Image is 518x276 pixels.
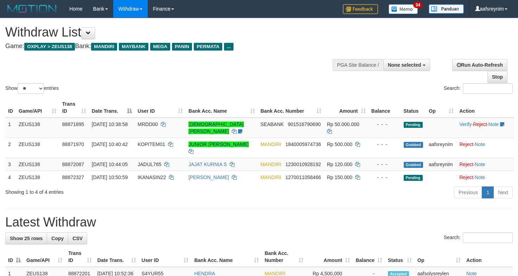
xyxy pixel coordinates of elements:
[286,142,321,147] span: Copy 1840005974736 to clipboard
[463,83,513,94] input: Search:
[258,98,324,118] th: Bank Acc. Number: activate to sort column ascending
[426,138,456,158] td: aafsreynim
[24,247,65,267] th: Game/API: activate to sort column ascending
[324,98,369,118] th: Amount: activate to sort column ascending
[456,118,514,138] td: · ·
[444,83,513,94] label: Search:
[5,43,338,50] h4: Game: Bank:
[389,4,418,14] img: Button%20Memo.svg
[463,232,513,243] input: Search:
[456,171,514,184] td: ·
[62,175,84,180] span: 88872327
[186,98,258,118] th: Bank Acc. Name: activate to sort column ascending
[401,98,426,118] th: Status
[388,62,421,68] span: None selected
[286,162,321,167] span: Copy 1230010928192 to clipboard
[5,98,16,118] th: ID
[138,175,166,180] span: IKANASIN22
[188,162,227,167] a: JAJAT KURNIA S
[139,247,192,267] th: User ID: activate to sort column ascending
[191,247,262,267] th: Bank Acc. Name: activate to sort column ascending
[5,232,47,244] a: Show 25 rows
[429,4,464,14] img: panduan.png
[475,142,485,147] a: Note
[92,162,128,167] span: [DATE] 10:44:05
[92,121,128,127] span: [DATE] 10:38:58
[327,121,359,127] span: Rp 50.000.000
[463,247,513,267] th: Action
[261,162,281,167] span: MANDIRI
[459,175,473,180] a: Reject
[454,186,482,198] a: Previous
[16,158,59,171] td: ZEUS138
[138,142,165,147] span: KOPITEM01
[5,25,338,39] h1: Withdraw List
[5,215,513,229] h1: Latest Withdraw
[456,158,514,171] td: ·
[62,121,84,127] span: 88871895
[459,121,472,127] a: Verify
[404,122,423,128] span: Pending
[404,175,423,181] span: Pending
[188,175,229,180] a: [PERSON_NAME]
[16,138,59,158] td: ZEUS138
[333,59,383,71] div: PGA Site Balance /
[493,186,513,198] a: Next
[5,83,59,94] label: Show entries
[404,162,423,168] span: Grabbed
[371,161,398,168] div: - - -
[482,186,494,198] a: 1
[92,142,128,147] span: [DATE] 10:40:42
[62,142,84,147] span: 88871970
[62,162,84,167] span: 88872087
[487,71,507,83] a: Stop
[5,138,16,158] td: 2
[138,121,158,127] span: MRDD00
[119,43,148,51] span: MAYBANK
[135,98,186,118] th: User ID: activate to sort column ascending
[68,232,87,244] a: CSV
[288,121,321,127] span: Copy 901516790690 to clipboard
[5,186,211,196] div: Showing 1 to 4 of 4 entries
[475,162,485,167] a: Note
[456,98,514,118] th: Action
[91,43,117,51] span: MANDIRI
[415,247,463,267] th: Op: activate to sort column ascending
[194,43,222,51] span: PERMATA
[92,175,128,180] span: [DATE] 10:50:59
[138,162,161,167] span: JADUL765
[327,162,352,167] span: Rp 120.000
[383,59,430,71] button: None selected
[65,247,95,267] th: Trans ID: activate to sort column ascending
[426,158,456,171] td: aafsreynim
[261,121,284,127] span: SEABANK
[327,175,352,180] span: Rp 150.000
[444,232,513,243] label: Search:
[224,43,234,51] span: ...
[5,171,16,184] td: 4
[452,59,507,71] a: Run Auto-Refresh
[286,175,321,180] span: Copy 1270011058466 to clipboard
[459,142,473,147] a: Reject
[413,2,423,8] span: 34
[172,43,192,51] span: PANIN
[459,162,473,167] a: Reject
[327,142,352,147] span: Rp 500.000
[188,142,249,147] a: JUNIOR [PERSON_NAME]
[5,158,16,171] td: 3
[51,236,64,241] span: Copy
[306,247,353,267] th: Amount: activate to sort column ascending
[343,4,378,14] img: Feedback.jpg
[353,247,385,267] th: Balance: activate to sort column ascending
[385,247,415,267] th: Status: activate to sort column ascending
[426,98,456,118] th: Op: activate to sort column ascending
[475,175,485,180] a: Note
[5,4,59,14] img: MOTION_logo.png
[24,43,75,51] span: OXPLAY > ZEUS138
[10,236,43,241] span: Show 25 rows
[188,121,244,134] a: [DEMOGRAPHIC_DATA][PERSON_NAME]
[369,98,401,118] th: Balance
[5,118,16,138] td: 1
[59,98,89,118] th: Trans ID: activate to sort column ascending
[95,247,139,267] th: Date Trans.: activate to sort column ascending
